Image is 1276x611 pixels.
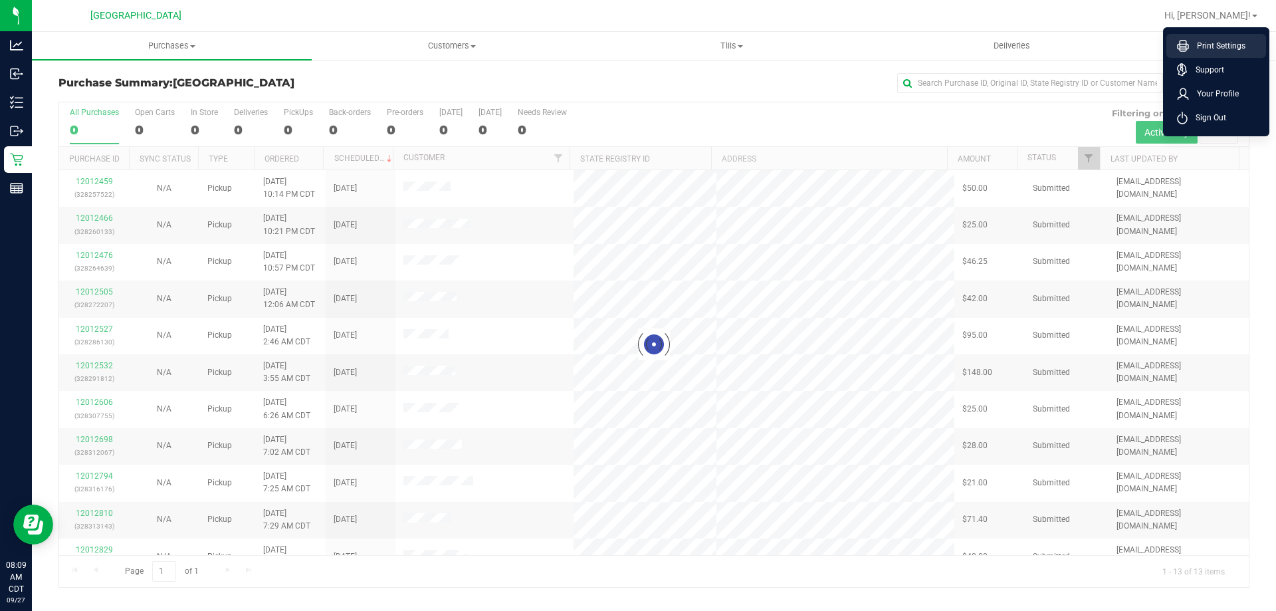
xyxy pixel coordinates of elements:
p: 09/27 [6,595,26,605]
inline-svg: Inventory [10,96,23,109]
a: Tills [591,32,871,60]
span: Hi, [PERSON_NAME]! [1164,10,1251,21]
span: Sign Out [1188,111,1226,124]
span: Customers [312,40,591,52]
p: 08:09 AM CDT [6,559,26,595]
span: Print Settings [1189,39,1245,53]
a: Support [1177,63,1261,76]
span: Your Profile [1189,87,1239,100]
inline-svg: Retail [10,153,23,166]
li: Sign Out [1166,106,1266,130]
span: Support [1188,63,1224,76]
span: Purchases [32,40,312,52]
span: Tills [592,40,871,52]
iframe: Resource center [13,505,53,545]
a: Purchases [32,32,312,60]
inline-svg: Outbound [10,124,23,138]
h3: Purchase Summary: [58,77,455,89]
inline-svg: Reports [10,182,23,195]
span: Deliveries [976,40,1048,52]
span: [GEOGRAPHIC_DATA] [173,76,294,89]
a: Deliveries [872,32,1152,60]
span: [GEOGRAPHIC_DATA] [90,10,181,21]
a: Customers [312,32,591,60]
inline-svg: Analytics [10,39,23,52]
inline-svg: Inbound [10,67,23,80]
input: Search Purchase ID, Original ID, State Registry ID or Customer Name... [897,73,1163,93]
